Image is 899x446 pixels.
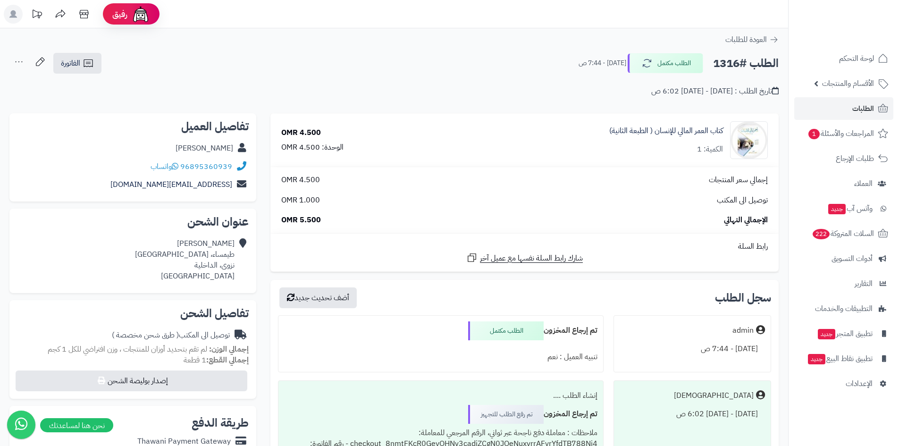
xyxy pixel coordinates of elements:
div: [PERSON_NAME] [176,143,233,154]
span: الأقسام والمنتجات [822,77,874,90]
span: التطبيقات والخدمات [815,302,873,315]
a: الإعدادات [794,372,893,395]
a: السلات المتروكة222 [794,222,893,245]
span: توصيل الى المكتب [717,195,768,206]
div: الكمية: 1 [697,144,723,155]
span: التقارير [855,277,873,290]
span: العودة للطلبات [725,34,767,45]
a: الفاتورة [53,53,101,74]
strong: إجمالي الوزن: [209,344,249,355]
div: تنبيه العميل : نعم [284,348,597,366]
span: العملاء [854,177,873,190]
span: السلات المتروكة [812,227,874,240]
span: لم تقم بتحديد أوزان للمنتجات ، وزن افتراضي للكل 1 كجم [48,344,207,355]
div: [DATE] - 7:44 ص [620,340,765,358]
a: طلبات الإرجاع [794,147,893,170]
span: 5.500 OMR [281,215,321,226]
span: الفاتورة [61,58,80,69]
div: [PERSON_NAME] طيمساء، [GEOGRAPHIC_DATA] نزوى، الداخلية [GEOGRAPHIC_DATA] [135,238,235,281]
span: رفيق [112,8,127,20]
img: IMG_2203-90x90.JPG [731,121,767,159]
a: التقارير [794,272,893,295]
a: 96895360939 [180,161,232,172]
span: طلبات الإرجاع [836,152,874,165]
span: 1.000 OMR [281,195,320,206]
span: 4.500 OMR [281,175,320,185]
span: تطبيق المتجر [817,327,873,340]
span: المراجعات والأسئلة [807,127,874,140]
a: تطبيق نقاط البيعجديد [794,347,893,370]
span: لوحة التحكم [839,52,874,65]
button: الطلب مكتمل [628,53,703,73]
div: رابط السلة [274,241,775,252]
b: تم إرجاع المخزون [544,325,597,336]
h2: تفاصيل العميل [17,121,249,132]
b: تم إرجاع المخزون [544,408,597,420]
a: لوحة التحكم [794,47,893,70]
div: توصيل الى المكتب [112,330,230,341]
a: كتاب العمر المالي للإنسان ( الطبعة الثانية) [609,126,723,136]
div: الطلب مكتمل [468,321,544,340]
span: جديد [818,329,835,339]
a: الطلبات [794,97,893,120]
span: الإعدادات [846,377,873,390]
a: [EMAIL_ADDRESS][DOMAIN_NAME] [110,179,232,190]
h2: طريقة الدفع [192,417,249,429]
span: 1 [808,129,820,139]
a: تطبيق المتجرجديد [794,322,893,345]
a: أدوات التسويق [794,247,893,270]
h2: عنوان الشحن [17,216,249,227]
div: تم رفع الطلب للتجهيز [468,405,544,424]
div: 4.500 OMR [281,127,321,138]
strong: إجمالي القطع: [206,354,249,366]
div: [DEMOGRAPHIC_DATA] [674,390,754,401]
span: جديد [808,354,825,364]
span: الإجمالي النهائي [724,215,768,226]
img: ai-face.png [131,5,150,24]
a: واتساب [151,161,178,172]
span: 222 [813,229,830,239]
a: التطبيقات والخدمات [794,297,893,320]
button: أضف تحديث جديد [279,287,357,308]
h3: سجل الطلب [715,292,771,303]
small: 1 قطعة [184,354,249,366]
a: العودة للطلبات [725,34,779,45]
div: [DATE] - [DATE] 6:02 ص [620,405,765,423]
a: المراجعات والأسئلة1 [794,122,893,145]
small: [DATE] - 7:44 ص [579,59,626,68]
span: شارك رابط السلة نفسها مع عميل آخر [480,253,583,264]
div: admin [732,325,754,336]
a: وآتس آبجديد [794,197,893,220]
span: أدوات التسويق [832,252,873,265]
a: تحديثات المنصة [25,5,49,26]
div: إنشاء الطلب .... [284,387,597,405]
span: الطلبات [852,102,874,115]
span: ( طرق شحن مخصصة ) [112,329,179,341]
span: جديد [828,204,846,214]
span: وآتس آب [827,202,873,215]
span: تطبيق نقاط البيع [807,352,873,365]
button: إصدار بوليصة الشحن [16,370,247,391]
a: شارك رابط السلة نفسها مع عميل آخر [466,252,583,264]
div: الوحدة: 4.500 OMR [281,142,344,153]
h2: الطلب #1316 [713,54,779,73]
div: تاريخ الطلب : [DATE] - [DATE] 6:02 ص [651,86,779,97]
a: العملاء [794,172,893,195]
h2: تفاصيل الشحن [17,308,249,319]
span: إجمالي سعر المنتجات [709,175,768,185]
